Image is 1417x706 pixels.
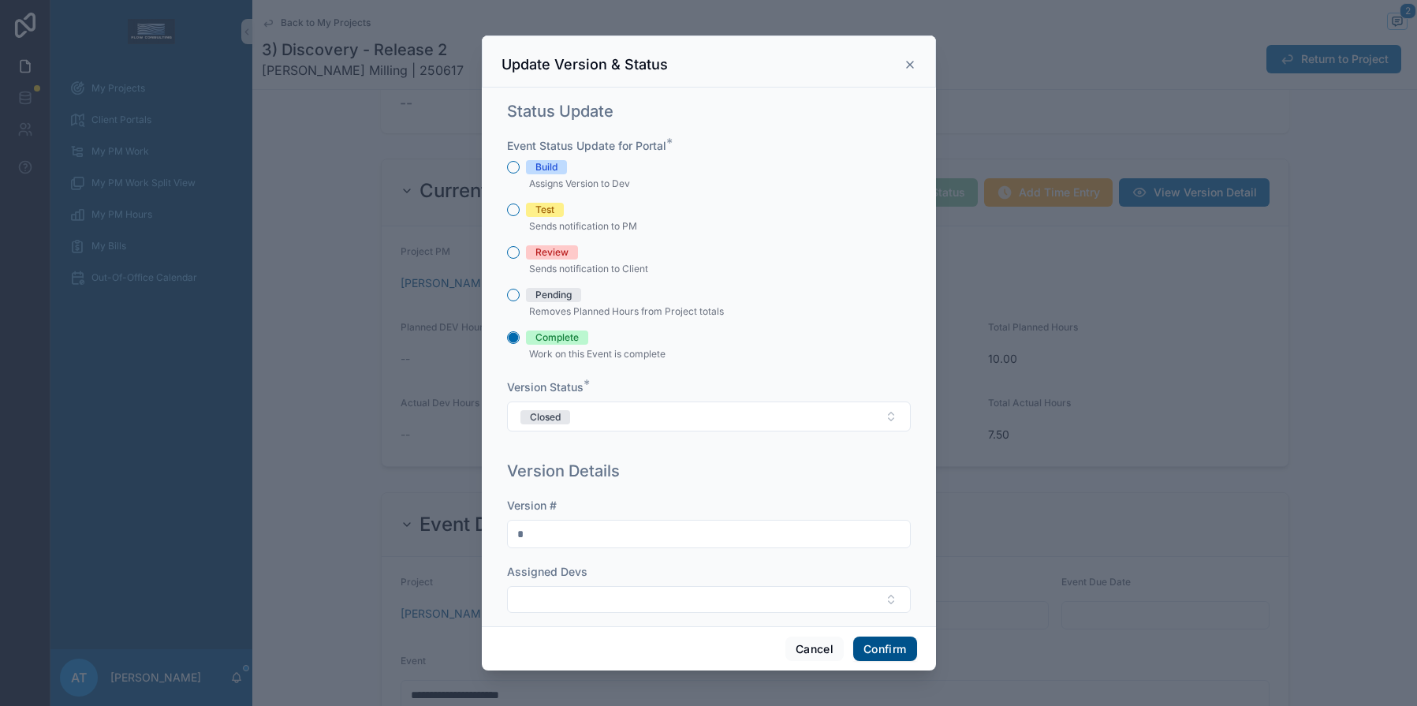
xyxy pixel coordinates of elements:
h1: Status Update [507,100,613,122]
button: Select Button [507,402,911,431]
div: Test [535,203,554,217]
div: Review [535,245,569,260]
span: Version # [507,499,557,512]
h1: Version Details [507,460,620,482]
span: Removes Planned Hours from Project totals [529,305,724,317]
button: Select Button [507,586,911,613]
span: Event Status Update for Portal [507,139,666,152]
button: Confirm [853,637,916,662]
span: Sends notification to Client [529,263,648,275]
span: Assigned Devs [507,565,587,578]
span: Assigns Version to Dev [529,177,630,189]
div: Build [535,160,557,174]
button: Cancel [785,637,844,662]
span: Sends notification to PM [529,220,637,232]
span: Work on this Event is complete [529,348,666,360]
div: Pending [535,288,572,302]
span: Version Status [507,380,584,394]
div: Closed [530,410,561,424]
div: Complete [535,331,579,345]
h3: Update Version & Status [502,55,668,74]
